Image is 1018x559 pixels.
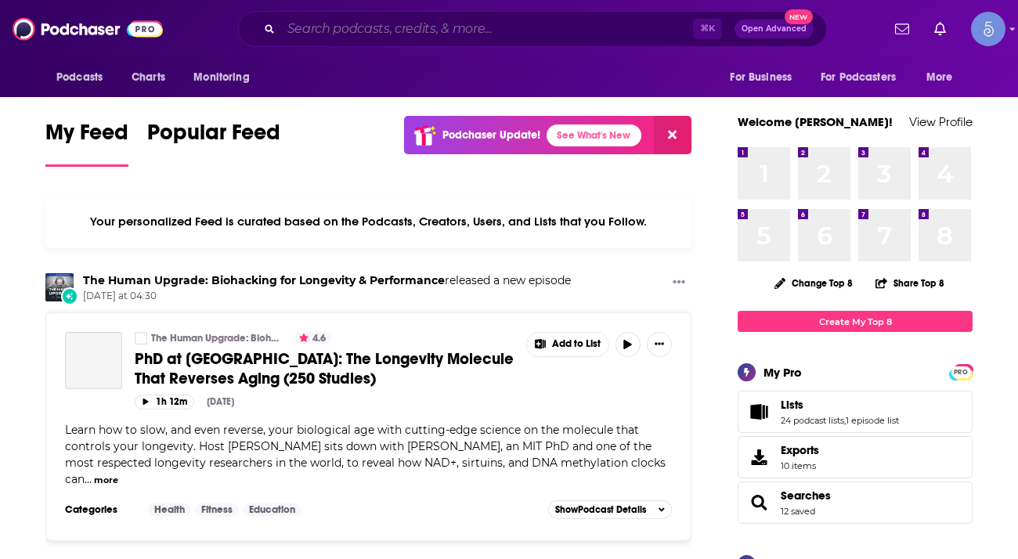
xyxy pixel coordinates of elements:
[951,366,970,378] span: PRO
[846,415,899,426] a: 1 episode list
[738,436,973,478] a: Exports
[909,114,973,129] a: View Profile
[151,332,280,344] a: The Human Upgrade: Biohacking for Longevity & Performance
[83,273,571,288] h3: released a new episode
[781,398,899,412] a: Lists
[45,63,123,92] button: open menu
[195,503,239,516] a: Fitness
[693,19,722,39] span: ⌘ K
[785,9,813,24] span: New
[738,311,973,332] a: Create My Top 8
[781,415,844,426] a: 24 podcast lists
[13,14,163,44] img: Podchaser - Follow, Share and Rate Podcasts
[738,114,893,129] a: Welcome [PERSON_NAME]!
[971,12,1005,46] img: User Profile
[719,63,811,92] button: open menu
[45,195,691,248] div: Your personalized Feed is curated based on the Podcasts, Creators, Users, and Lists that you Follow.
[135,349,514,388] span: PhD at [GEOGRAPHIC_DATA]: The Longevity Molecule That Reverses Aging (250 Studies)
[45,273,74,301] img: The Human Upgrade: Biohacking for Longevity & Performance
[56,67,103,88] span: Podcasts
[65,332,122,389] a: PhD at MIT: The Longevity Molecule That Reverses Aging (250 Studies)
[742,25,807,33] span: Open Advanced
[85,472,92,486] span: ...
[666,273,691,293] button: Show More Button
[926,67,953,88] span: More
[94,474,118,487] button: more
[735,20,814,38] button: Open AdvancedNew
[45,119,128,155] span: My Feed
[547,124,641,146] a: See What's New
[83,290,571,303] span: [DATE] at 04:30
[207,396,234,407] div: [DATE]
[971,12,1005,46] span: Logged in as Spiral5-G1
[548,500,672,519] button: ShowPodcast Details
[875,268,945,298] button: Share Top 8
[915,63,973,92] button: open menu
[738,481,973,524] span: Searches
[810,63,919,92] button: open menu
[121,63,175,92] a: Charts
[148,503,191,516] a: Health
[765,273,862,293] button: Change Top 8
[951,366,970,377] a: PRO
[781,506,815,517] a: 12 saved
[781,398,803,412] span: Lists
[821,67,896,88] span: For Podcasters
[442,128,540,142] p: Podchaser Update!
[555,504,646,515] span: Show Podcast Details
[527,333,608,356] button: Show More Button
[743,492,774,514] a: Searches
[781,489,831,503] a: Searches
[182,63,269,92] button: open menu
[65,503,135,516] h3: Categories
[294,332,330,344] button: 4.6
[132,67,165,88] span: Charts
[135,395,194,409] button: 1h 12m
[238,11,827,47] div: Search podcasts, credits, & more...
[781,443,819,457] span: Exports
[763,365,802,380] div: My Pro
[147,119,280,167] a: Popular Feed
[135,332,147,344] a: The Human Upgrade: Biohacking for Longevity & Performance
[743,401,774,423] a: Lists
[147,119,280,155] span: Popular Feed
[83,273,445,287] a: The Human Upgrade: Biohacking for Longevity & Performance
[928,16,952,42] a: Show notifications dropdown
[844,415,846,426] span: ,
[781,460,819,471] span: 10 items
[45,119,128,167] a: My Feed
[281,16,693,41] input: Search podcasts, credits, & more...
[971,12,1005,46] button: Show profile menu
[135,349,515,388] a: PhD at [GEOGRAPHIC_DATA]: The Longevity Molecule That Reverses Aging (250 Studies)
[61,287,78,305] div: New Episode
[730,67,792,88] span: For Business
[65,423,666,486] span: Learn how to slow, and even reverse, your biological age with cutting-edge science on the molecul...
[738,391,973,433] span: Lists
[647,332,672,357] button: Show More Button
[552,338,601,350] span: Add to List
[243,503,301,516] a: Education
[193,67,249,88] span: Monitoring
[889,16,915,42] a: Show notifications dropdown
[743,446,774,468] span: Exports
